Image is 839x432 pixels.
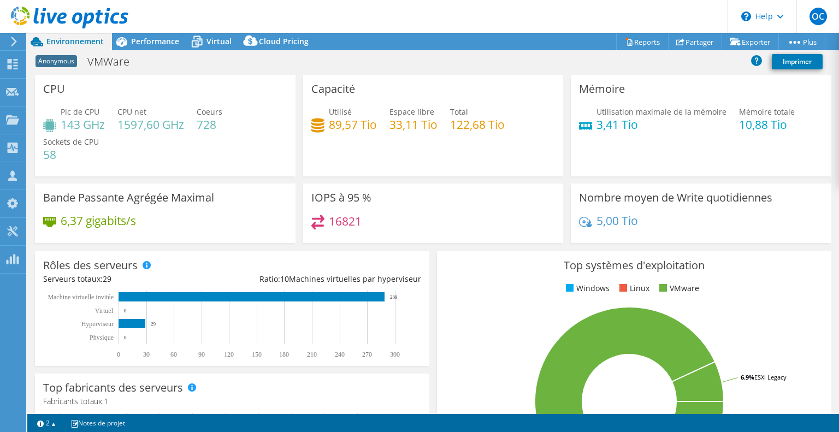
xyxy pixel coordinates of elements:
h4: 33,11 Tio [389,119,438,131]
h3: Mémoire [579,83,625,95]
h4: 16821 [329,215,362,227]
h1: VMWare [82,56,146,68]
h3: Bande Passante Agrégée Maximal [43,192,214,204]
text: Virtuel [95,307,114,315]
text: 180 [279,351,289,358]
text: 270 [362,351,372,358]
h4: 89,57 Tio [329,119,377,131]
span: Utilisé [329,106,352,117]
text: 90 [198,351,205,358]
text: 300 [390,351,400,358]
a: 2 [29,416,63,430]
h3: Top systèmes d'exploitation [445,259,823,271]
h4: 3,41 Tio [596,119,726,131]
svg: \n [741,11,751,21]
li: Windows [563,282,610,294]
h4: Fabricants totaux: [43,395,421,407]
h4: 6,37 gigabits/s [61,215,136,227]
span: Virtual [206,36,232,46]
h4: 5,00 Tio [596,215,638,227]
span: Utilisation maximale de la mémoire [596,106,726,117]
tspan: Machine virtuelle invitée [48,293,114,301]
span: Espace libre [389,106,434,117]
h3: CPU [43,83,65,95]
text: 30 [143,351,150,358]
h4: 122,68 Tio [450,119,505,131]
h3: IOPS à 95 % [311,192,371,204]
span: CPU net [117,106,146,117]
text: 29 [151,321,156,327]
tspan: 6.9% [741,373,754,381]
text: 240 [335,351,345,358]
h4: 728 [197,119,222,131]
text: 210 [307,351,317,358]
span: Pic de CPU [61,106,99,117]
h4: 10,88 Tio [739,119,795,131]
a: Reports [616,33,669,50]
a: Imprimer [772,54,823,69]
text: 289 [390,294,398,300]
text: 120 [224,351,234,358]
text: 60 [170,351,177,358]
span: 29 [103,274,111,284]
a: Partager [668,33,722,50]
span: OC [810,8,827,25]
h3: Capacité [311,83,355,95]
text: 0 [124,335,127,340]
span: Anonymous [36,55,77,67]
text: 0 [117,351,120,358]
div: Serveurs totaux: [43,273,232,285]
span: Total [450,106,468,117]
div: Ratio: Machines virtuelles par hyperviseur [232,273,421,285]
span: 10 [280,274,289,284]
a: Plus [778,33,825,50]
h4: 58 [43,149,99,161]
text: Hyperviseur [81,320,114,328]
span: Coeurs [197,106,222,117]
span: Performance [131,36,179,46]
h4: 1597,60 GHz [117,119,184,131]
span: Environnement [46,36,104,46]
span: Sockets de CPU [43,137,99,147]
li: Linux [617,282,649,294]
a: Notes de projet [63,416,133,430]
span: Mémoire totale [739,106,795,117]
text: 0 [124,308,127,313]
h4: 143 GHz [61,119,105,131]
span: Cloud Pricing [259,36,309,46]
text: 150 [252,351,262,358]
a: Exporter [722,33,779,50]
h3: Top fabricants des serveurs [43,382,183,394]
text: Physique [90,334,114,341]
span: 1 [104,396,108,406]
h3: Rôles des serveurs [43,259,138,271]
h3: Nombre moyen de Write quotidiennes [579,192,772,204]
li: VMware [657,282,699,294]
tspan: ESXi Legacy [754,373,787,381]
